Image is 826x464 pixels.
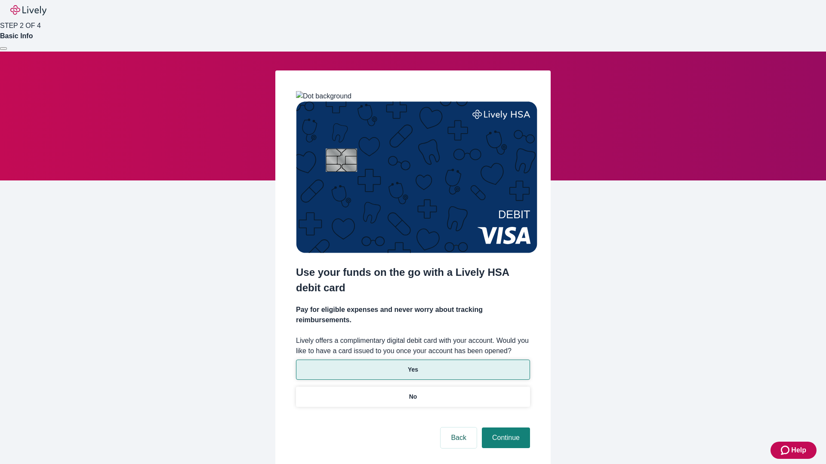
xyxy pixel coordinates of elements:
[296,101,537,253] img: Debit card
[296,360,530,380] button: Yes
[296,305,530,325] h4: Pay for eligible expenses and never worry about tracking reimbursements.
[482,427,530,448] button: Continue
[296,387,530,407] button: No
[296,336,530,356] label: Lively offers a complimentary digital debit card with your account. Would you like to have a card...
[441,427,477,448] button: Back
[408,365,418,374] p: Yes
[781,445,791,455] svg: Zendesk support icon
[791,445,806,455] span: Help
[10,5,46,15] img: Lively
[409,392,417,401] p: No
[296,265,530,296] h2: Use your funds on the go with a Lively HSA debit card
[296,91,351,101] img: Dot background
[771,442,817,459] button: Zendesk support iconHelp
